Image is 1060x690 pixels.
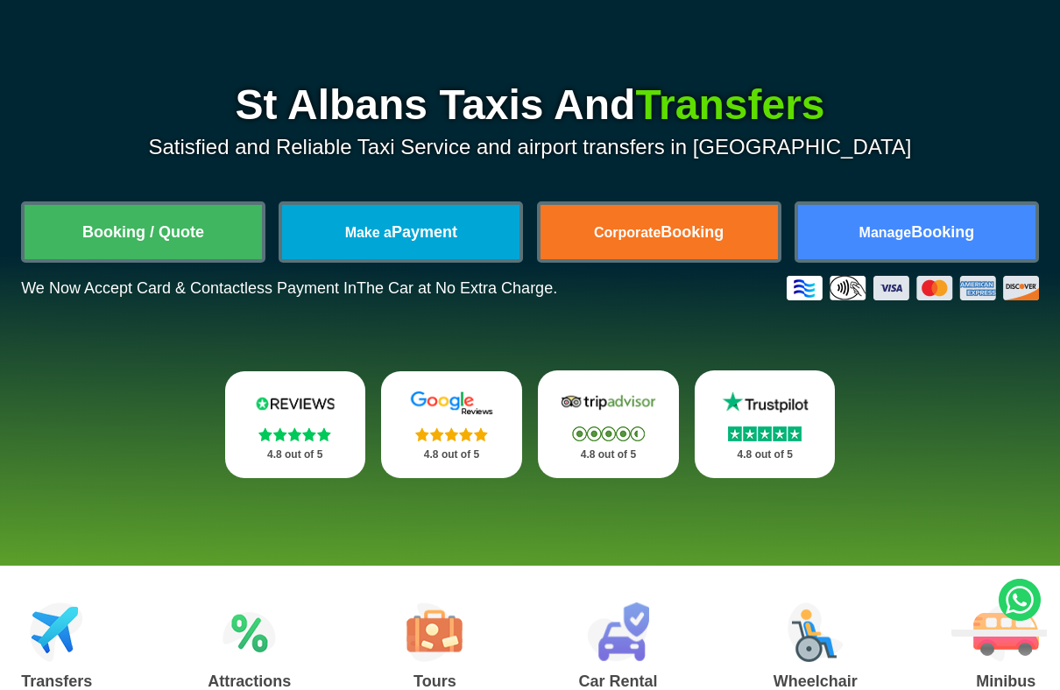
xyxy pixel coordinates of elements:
[859,225,912,240] span: Manage
[208,673,291,689] h3: Attractions
[258,427,331,441] img: Stars
[357,279,557,297] span: The Car at No Extra Charge.
[714,444,816,466] p: 4.8 out of 5
[973,673,1039,689] h3: Minibus
[695,370,835,478] a: Trustpilot Stars 4.8 out of 5
[579,673,658,689] h3: Car Rental
[244,391,346,416] img: Reviews.io
[415,427,488,441] img: Stars
[973,602,1039,662] img: Minibus
[406,673,463,689] h3: Tours
[282,205,519,259] a: Make aPayment
[381,371,521,478] a: Google Stars 4.8 out of 5
[21,279,557,298] p: We Now Accept Card & Contactless Payment In
[30,602,83,662] img: Airport Transfers
[223,602,276,662] img: Attractions
[774,673,858,689] h3: Wheelchair
[400,391,502,416] img: Google
[787,276,1039,300] img: Credit And Debit Cards
[21,84,1039,126] h1: St Albans Taxis And
[406,602,463,662] img: Tours
[714,390,816,415] img: Trustpilot
[225,371,365,478] a: Reviews.io Stars 4.8 out of 5
[594,225,661,240] span: Corporate
[345,225,392,240] span: Make a
[400,444,502,466] p: 4.8 out of 5
[944,630,1047,677] iframe: chat widget
[557,444,659,466] p: 4.8 out of 5
[541,205,778,259] a: CorporateBooking
[788,602,844,662] img: Wheelchair
[244,444,346,466] p: 4.8 out of 5
[21,135,1039,159] p: Satisfied and Reliable Taxi Service and airport transfers in [GEOGRAPHIC_DATA]
[587,602,649,662] img: Car Rental
[635,81,824,128] span: Transfers
[538,370,678,478] a: Tripadvisor Stars 4.8 out of 5
[21,673,92,689] h3: Transfers
[557,390,659,415] img: Tripadvisor
[572,426,645,441] img: Stars
[728,426,802,441] img: Stars
[25,205,262,259] a: Booking / Quote
[798,205,1035,259] a: ManageBooking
